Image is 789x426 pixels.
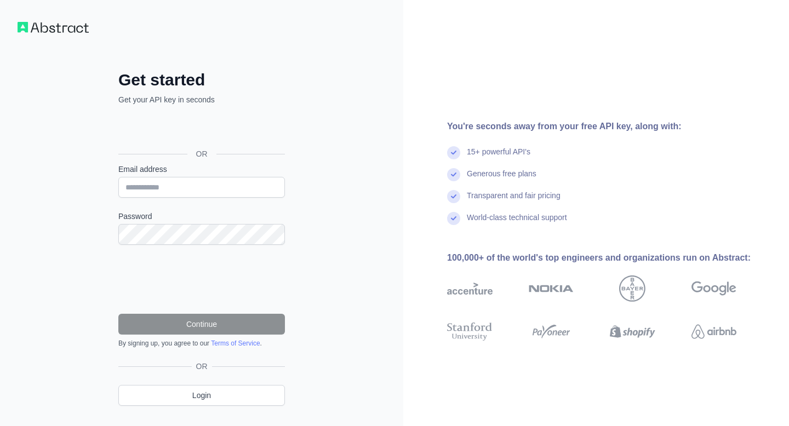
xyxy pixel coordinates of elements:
img: stanford university [447,320,493,343]
label: Email address [118,164,285,175]
div: 100,000+ of the world's top engineers and organizations run on Abstract: [447,251,771,264]
div: World-class technical support [467,212,567,234]
a: Terms of Service [211,339,260,347]
img: google [691,275,737,302]
div: By signing up, you agree to our . [118,339,285,348]
img: accenture [447,275,493,302]
button: Continue [118,314,285,335]
img: check mark [447,190,460,203]
iframe: Tombol Login dengan Google [113,117,288,141]
p: Get your API key in seconds [118,94,285,105]
img: shopify [610,320,655,343]
img: check mark [447,168,460,181]
img: check mark [447,146,460,159]
img: airbnb [691,320,737,343]
div: Transparent and fair pricing [467,190,561,212]
iframe: reCAPTCHA [118,258,285,301]
img: bayer [619,275,645,302]
img: payoneer [529,320,574,343]
div: Generous free plans [467,168,536,190]
img: nokia [529,275,574,302]
img: Workflow [18,22,89,33]
h2: Get started [118,70,285,90]
div: You're seconds away from your free API key, along with: [447,120,771,133]
span: OR [192,361,212,372]
a: Login [118,385,285,406]
label: Password [118,211,285,222]
div: 15+ powerful API's [467,146,530,168]
span: OR [187,148,216,159]
img: check mark [447,212,460,225]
